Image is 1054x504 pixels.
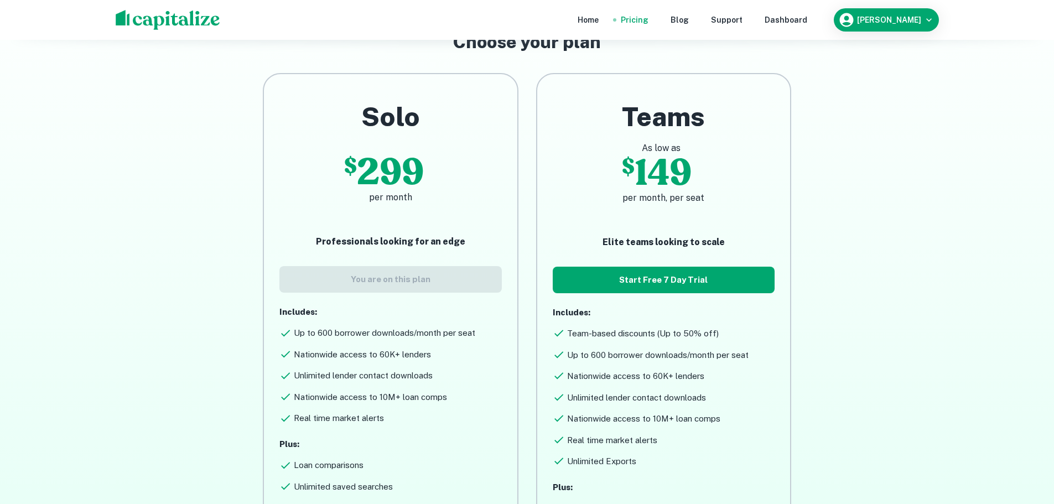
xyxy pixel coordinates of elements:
[567,328,719,340] h6: Team-based discounts (Up to 50% off)
[116,10,220,30] img: capitalize-logo.png
[357,154,424,191] p: 299
[622,155,635,191] p: $
[294,412,384,425] h6: Real time market alerts
[711,14,743,26] a: Support
[279,235,501,248] p: Professionals looking for an edge
[567,392,706,404] h6: Unlimited lender contact downloads
[279,101,501,133] h2: Solo
[294,349,431,361] h6: Nationwide access to 60K+ lenders
[294,370,433,382] h6: Unlimited lender contact downloads
[553,101,775,133] h2: Teams
[567,370,704,383] h6: Nationwide access to 60K+ lenders
[279,438,501,451] p: Plus:
[834,8,939,32] button: [PERSON_NAME]
[294,481,393,493] h6: Unlimited saved searches
[621,14,648,26] a: Pricing
[578,14,599,26] a: Home
[635,155,692,191] p: 149
[567,413,720,425] h6: Nationwide access to 10M+ loan comps
[671,14,689,26] a: Blog
[294,459,364,472] h6: Loan comparisons
[553,267,775,293] button: Start Free 7 Day Trial
[567,349,749,362] h6: Up to 600 borrower downloads/month per seat
[567,434,657,447] h6: Real time market alerts
[344,154,357,191] p: $
[294,327,475,340] h6: Up to 600 borrower downloads/month per seat
[453,29,601,55] h3: Choose your plan
[279,306,501,319] p: Includes:
[567,455,636,468] h6: Unlimited Exports
[553,481,775,494] p: Plus:
[553,306,775,319] p: Includes:
[999,415,1054,469] iframe: Chat Widget
[857,16,921,24] h6: [PERSON_NAME]
[294,391,447,404] h6: Nationwide access to 10M+ loan comps
[553,191,775,205] h6: per month, per seat
[279,191,501,204] h6: per month
[553,236,775,249] p: Elite teams looking to scale
[765,14,807,26] a: Dashboard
